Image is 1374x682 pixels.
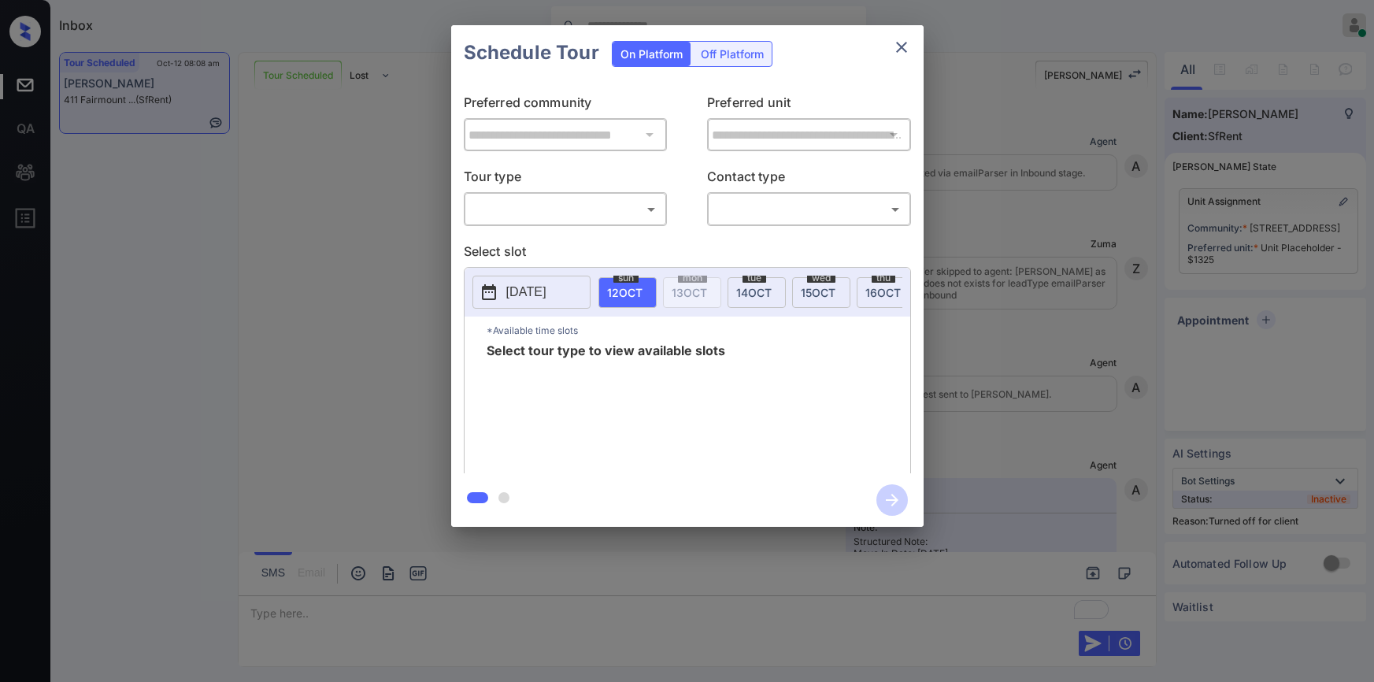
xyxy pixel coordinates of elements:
[707,93,911,118] p: Preferred unit
[607,286,643,299] span: 12 OCT
[792,277,850,308] div: date-select
[693,42,772,66] div: Off Platform
[865,286,901,299] span: 16 OCT
[872,273,895,283] span: thu
[487,317,910,344] p: *Available time slots
[736,286,772,299] span: 14 OCT
[613,42,691,66] div: On Platform
[857,277,915,308] div: date-select
[451,25,612,80] h2: Schedule Tour
[464,167,668,192] p: Tour type
[801,286,835,299] span: 15 OCT
[886,32,917,63] button: close
[807,273,835,283] span: wed
[613,273,639,283] span: sun
[472,276,591,309] button: [DATE]
[598,277,657,308] div: date-select
[707,167,911,192] p: Contact type
[506,283,546,302] p: [DATE]
[728,277,786,308] div: date-select
[464,242,911,267] p: Select slot
[743,273,766,283] span: tue
[464,93,668,118] p: Preferred community
[487,344,725,470] span: Select tour type to view available slots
